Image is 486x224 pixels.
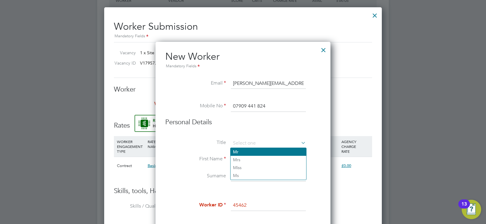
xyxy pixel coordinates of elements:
[140,60,157,66] span: V179572
[114,187,372,196] h3: Skills, tools, H&S
[148,163,157,168] span: Basic
[165,118,321,127] h3: Personal Details
[165,63,321,70] div: Mandatory Fields
[165,156,226,162] label: First Name
[231,139,306,148] input: Select one
[115,136,146,157] div: WORKER ENGAGEMENT TYPE
[140,50,173,55] span: 1 x Site Manager
[165,103,226,109] label: Mobile No
[165,50,321,70] h2: New Worker
[165,173,226,179] label: Surname
[115,157,146,175] div: Contract
[165,139,226,146] label: Title
[114,101,175,107] label: Worker
[111,50,136,55] label: Vacancy
[114,203,175,209] label: Skills / Qualifications
[165,202,226,208] label: Worker ID
[231,164,306,172] li: Miss
[114,33,372,40] div: Mandatory Fields
[462,200,481,219] button: Open Resource Center, 13 new notifications
[135,115,324,132] button: Rate Assistant
[341,163,351,168] span: £0.00
[340,136,371,157] div: AGENCY CHARGE RATE
[111,60,136,66] label: Vacancy ID
[231,156,306,164] li: Mrs
[231,172,306,179] li: Ms
[114,115,372,130] h3: Rates
[165,80,226,86] label: Email
[461,204,467,212] div: 13
[231,148,306,156] li: Mr
[146,136,187,152] div: RATE NAME
[114,85,372,94] h3: Worker
[114,16,372,40] h2: Worker Submission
